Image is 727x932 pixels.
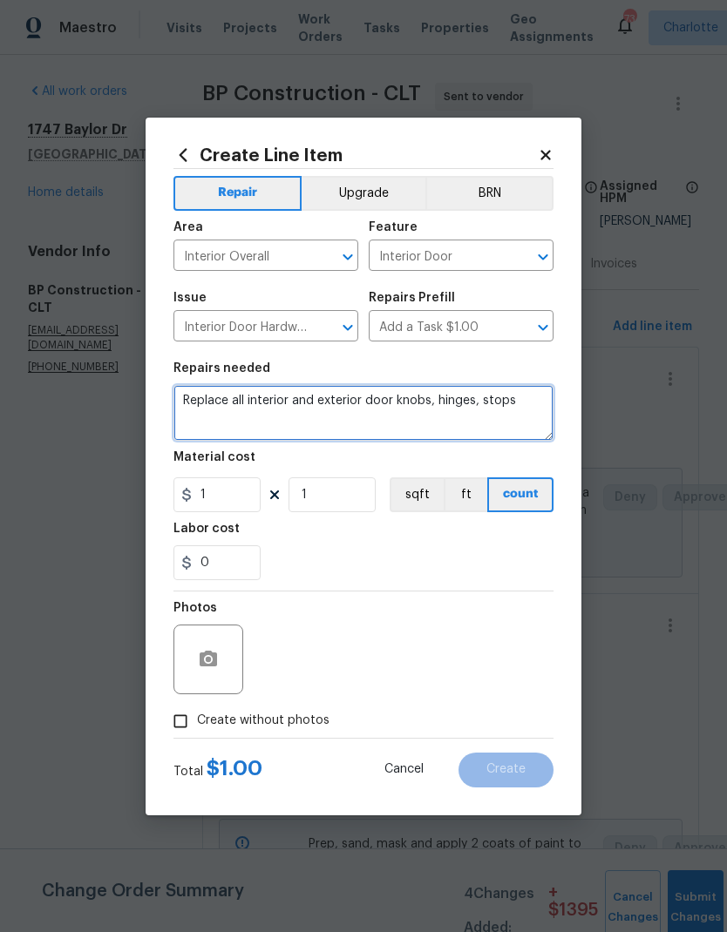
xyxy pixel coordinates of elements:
h5: Feature [369,221,418,233]
button: BRN [425,176,554,211]
button: Cancel [357,753,452,787]
div: Total [173,760,262,780]
h5: Labor cost [173,523,240,535]
button: count [487,477,554,512]
button: Open [336,315,360,340]
h5: Repairs Prefill [369,292,455,304]
h5: Repairs needed [173,362,270,375]
button: Upgrade [302,176,426,211]
button: Open [531,245,555,269]
button: Repair [173,176,302,211]
span: $ 1.00 [207,758,262,779]
h2: Create Line Item [173,145,538,165]
span: Cancel [384,763,424,776]
span: Create [486,763,526,776]
h5: Issue [173,292,207,304]
button: sqft [390,477,444,512]
h5: Photos [173,602,217,614]
h5: Area [173,221,203,233]
button: Open [531,315,555,340]
textarea: Replace all interior and exterior door knobs, hinges, stops [173,385,554,441]
button: Create [459,753,554,787]
button: Open [336,245,360,269]
button: ft [444,477,487,512]
span: Create without photos [197,712,330,730]
h5: Material cost [173,451,255,463]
